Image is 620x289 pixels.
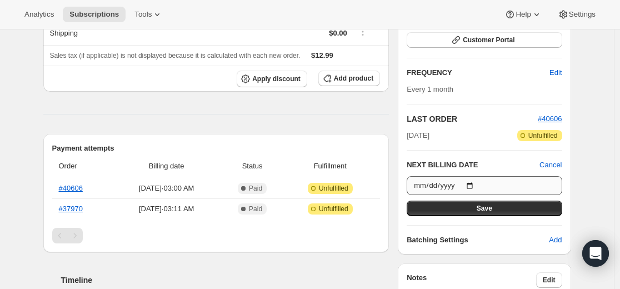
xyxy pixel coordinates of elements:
[116,161,218,172] span: Billing date
[463,36,514,44] span: Customer Portal
[252,74,301,83] span: Apply discount
[549,235,562,246] span: Add
[52,228,381,243] nav: Pagination
[407,235,549,246] h6: Batching Settings
[318,71,380,86] button: Add product
[407,201,562,216] button: Save
[311,51,333,59] span: $12.99
[354,26,372,38] button: Shipping actions
[319,205,348,213] span: Unfulfilled
[551,7,602,22] button: Settings
[319,184,348,193] span: Unfulfilled
[18,7,61,22] button: Analytics
[24,10,54,19] span: Analytics
[52,154,112,178] th: Order
[116,203,218,215] span: [DATE] · 03:11 AM
[542,231,568,249] button: Add
[237,71,307,87] button: Apply discount
[536,272,562,288] button: Edit
[407,160,539,171] h2: NEXT BILLING DATE
[334,74,373,83] span: Add product
[407,113,538,124] h2: LAST ORDER
[69,10,119,19] span: Subscriptions
[249,205,262,213] span: Paid
[116,183,218,194] span: [DATE] · 03:00 AM
[43,21,193,45] th: Shipping
[528,131,558,140] span: Unfulfilled
[477,204,492,213] span: Save
[538,114,562,123] a: #40606
[516,10,531,19] span: Help
[59,205,83,213] a: #37970
[407,67,549,78] h2: FREQUENCY
[52,143,381,154] h2: Payment attempts
[582,240,609,267] div: Open Intercom Messenger
[59,184,83,192] a: #40606
[543,276,556,285] span: Edit
[407,32,562,48] button: Customer Portal
[329,29,347,37] span: $0.00
[128,7,169,22] button: Tools
[63,7,126,22] button: Subscriptions
[549,67,562,78] span: Edit
[249,184,262,193] span: Paid
[407,272,536,288] h3: Notes
[287,161,373,172] span: Fulfillment
[407,85,453,93] span: Every 1 month
[134,10,152,19] span: Tools
[50,52,301,59] span: Sales tax (if applicable) is not displayed because it is calculated with each new order.
[543,64,568,82] button: Edit
[498,7,548,22] button: Help
[407,130,429,141] span: [DATE]
[61,275,389,286] h2: Timeline
[538,113,562,124] button: #40606
[224,161,281,172] span: Status
[569,10,596,19] span: Settings
[539,160,562,171] button: Cancel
